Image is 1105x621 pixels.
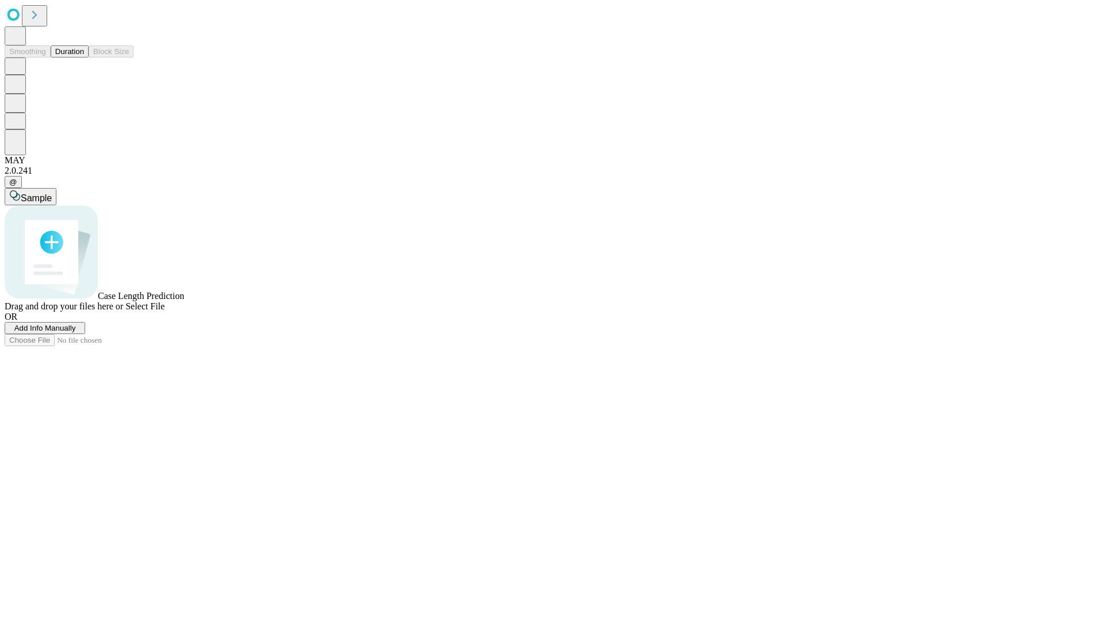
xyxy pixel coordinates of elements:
[98,291,184,301] span: Case Length Prediction
[5,155,1100,166] div: MAY
[5,166,1100,176] div: 2.0.241
[51,45,89,57] button: Duration
[125,301,165,311] span: Select File
[89,45,134,57] button: Block Size
[5,176,22,188] button: @
[5,301,123,311] span: Drag and drop your files here or
[5,45,51,57] button: Smoothing
[9,178,17,186] span: @
[14,324,76,332] span: Add Info Manually
[5,188,56,205] button: Sample
[21,193,52,203] span: Sample
[5,322,85,334] button: Add Info Manually
[5,312,17,321] span: OR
